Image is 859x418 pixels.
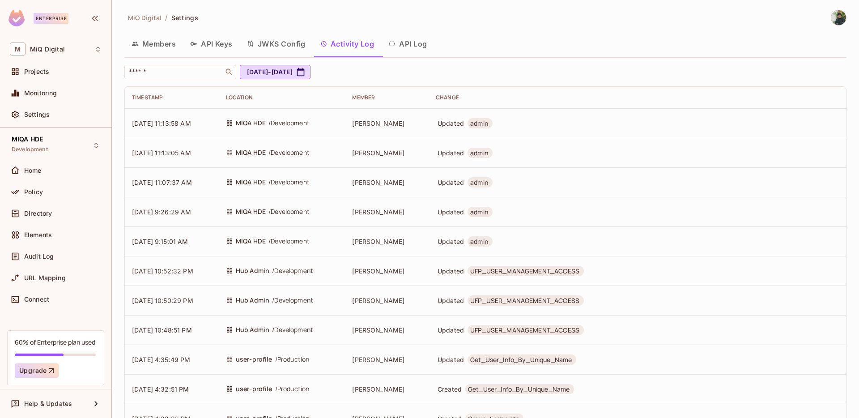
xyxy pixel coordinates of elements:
span: MIQA HDE [236,207,266,217]
div: Member [352,94,421,101]
span: / Development [272,266,313,276]
button: [DATE]-[DATE] [240,65,310,79]
span: Updated [438,208,464,216]
span: UFP_USER_MANAGEMENT_ACCESS [470,267,579,275]
span: / Development [268,118,310,128]
span: [DATE] 4:35:49 PM [132,356,191,363]
span: [DATE] 9:15:01 AM [132,238,188,245]
span: Workspace: MiQ Digital [30,46,65,53]
button: Activity Log [313,33,382,55]
span: Directory [24,210,52,217]
span: [PERSON_NAME] [352,208,404,216]
div: Timestamp [132,94,212,101]
span: / Production [275,354,310,364]
span: Projects [24,68,49,75]
span: Hub Admin [236,325,269,335]
span: UFP_USER_MANAGEMENT_ACCESS [470,296,579,305]
span: Updated [438,149,464,157]
span: UFP_USER_MANAGEMENT_ACCESS [470,326,579,334]
span: admin [470,149,488,157]
span: [DATE] 11:13:58 AM [132,119,191,127]
span: / Production [275,384,310,394]
span: [PERSON_NAME] [352,238,404,245]
span: MIQA HDE [236,236,266,246]
span: Updated [438,267,464,275]
button: JWKS Config [240,33,313,55]
span: [DATE] 10:52:32 PM [132,267,193,275]
button: Members [124,33,183,55]
button: Upgrade [15,363,59,378]
span: MiQ Digital [128,13,162,22]
span: / Development [272,295,313,305]
span: Created [438,385,462,393]
span: Audit Log [24,253,54,260]
span: Settings [171,13,198,22]
span: [PERSON_NAME] [352,326,404,334]
span: Elements [24,231,52,239]
span: Get_User_Info_By_Unique_Name [468,385,570,393]
span: Hub Admin [236,295,269,305]
span: MIQA HDE [236,177,266,187]
span: Home [24,167,42,174]
span: Development [12,146,48,153]
div: 60% of Enterprise plan used [15,338,95,346]
span: user-profile [236,354,272,364]
span: [PERSON_NAME] [352,267,404,275]
button: API Keys [183,33,240,55]
span: Settings [24,111,50,118]
span: [DATE] 4:32:51 PM [132,385,189,393]
span: [PERSON_NAME] [352,356,404,363]
div: Location [226,94,338,101]
span: [DATE] 10:48:51 PM [132,326,192,334]
button: API Log [381,33,434,55]
div: Change [436,94,839,101]
img: Rishabh Agrawal [831,10,846,25]
span: admin [470,178,488,187]
span: Updated [438,355,464,364]
span: MIQA HDE [236,118,266,128]
span: user-profile [236,384,272,394]
span: [DATE] 11:13:05 AM [132,149,191,157]
span: MIQA HDE [12,136,43,143]
span: MIQA HDE [236,148,266,158]
span: [PERSON_NAME] [352,385,404,393]
span: / Development [268,148,310,158]
span: [DATE] 10:50:29 PM [132,297,193,304]
span: [PERSON_NAME] [352,297,404,304]
span: admin [470,119,488,128]
span: [DATE] 9:26:29 AM [132,208,191,216]
span: Help & Updates [24,400,72,407]
span: Updated [438,178,464,187]
span: [PERSON_NAME] [352,119,404,127]
div: Enterprise [34,13,68,24]
span: / Development [268,236,310,246]
span: Updated [438,237,464,246]
span: [PERSON_NAME] [352,179,404,186]
li: / [165,13,167,22]
span: [PERSON_NAME] [352,149,404,157]
span: URL Mapping [24,274,66,282]
span: / Development [268,177,310,187]
span: admin [470,237,488,246]
span: Hub Admin [236,266,269,276]
img: SReyMgAAAABJRU5ErkJggg== [9,10,25,26]
span: Updated [438,326,464,334]
span: Policy [24,188,43,196]
span: M [10,43,26,55]
span: Updated [438,119,464,128]
span: [DATE] 11:07:37 AM [132,179,192,186]
span: Updated [438,296,464,305]
span: / Development [268,207,310,217]
span: Get_User_Info_By_Unique_Name [470,355,572,364]
span: Connect [24,296,49,303]
span: / Development [272,325,313,335]
span: admin [470,208,488,216]
span: Monitoring [24,90,57,97]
